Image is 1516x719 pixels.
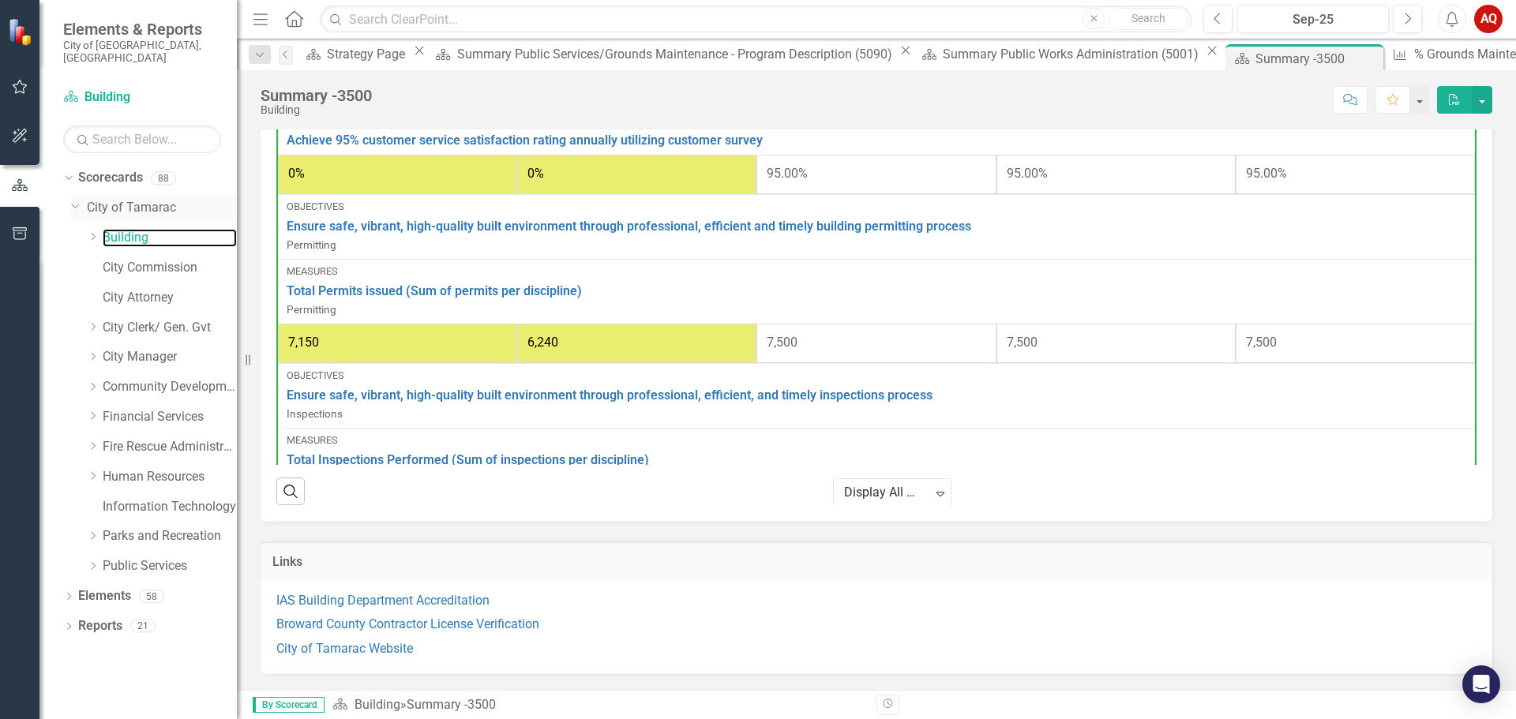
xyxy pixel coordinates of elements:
[407,697,496,712] div: Summary -3500
[276,641,413,656] a: City of Tamarac Website
[78,587,131,605] a: Elements
[288,166,305,181] span: 0%
[78,169,143,187] a: Scorecards
[1109,8,1188,30] button: Search
[1474,5,1503,33] button: AQ
[272,555,1480,569] h3: Links
[287,387,1466,405] a: Ensure safe, vibrant, high-quality built environment through professional, efficient, and timely ...
[320,6,1191,33] input: Search ClearPoint...
[78,617,122,635] a: Reports
[103,557,237,575] a: Public Services
[1007,166,1048,181] span: 95.00%
[103,498,237,516] a: Information Technology
[287,264,1466,279] div: Measures
[287,369,1466,383] div: Objectives
[1246,335,1277,350] span: 7,500
[301,44,410,64] a: Strategy Page
[1131,12,1165,24] span: Search
[63,125,221,153] input: Search Below...
[151,171,176,185] div: 88
[332,696,865,714] div: »
[103,527,237,545] a: Parks and Recreation
[130,620,156,633] div: 21
[103,438,237,456] a: Fire Rescue Administration
[261,104,372,116] div: Building
[287,303,336,316] span: Permitting
[287,132,1466,150] a: Achieve 95% customer service satisfaction rating annually utilizing customer survey
[916,44,1203,64] a: Summary Public Works Administration (5001)
[87,199,237,217] a: City of Tamarac
[261,87,372,104] div: Summary -3500
[287,218,1466,236] a: Ensure safe, vibrant, high-quality built environment through professional, efficient and timely b...
[1237,5,1389,33] button: Sep-25
[355,697,400,712] a: Building
[103,468,237,486] a: Human Resources
[63,39,221,65] small: City of [GEOGRAPHIC_DATA], [GEOGRAPHIC_DATA]
[287,200,1466,214] div: Objectives
[103,229,237,247] a: Building
[943,44,1203,64] div: Summary Public Works Administration (5001)
[103,348,237,366] a: City Manager
[8,18,36,46] img: ClearPoint Strategy
[63,88,221,107] a: Building
[287,238,336,251] span: Permitting
[527,166,544,181] span: 0%
[767,166,808,181] span: 95.00%
[253,697,325,713] span: By Scorecard
[63,20,221,39] span: Elements & Reports
[287,451,1466,470] a: Total Inspections Performed (Sum of inspections per discipline)
[1243,10,1383,29] div: Sep-25
[103,259,237,277] a: City Commission
[103,408,237,426] a: Financial Services
[103,289,237,307] a: City Attorney
[527,335,558,350] span: 6,240
[287,433,1466,448] div: Measures
[767,335,797,350] span: 7,500
[288,335,319,350] span: 7,150
[103,319,237,337] a: City Clerk/ Gen. Gvt
[103,378,237,396] a: Community Development
[457,44,895,64] div: Summary Public Services/Grounds Maintenance - Program Description (5090)
[1255,49,1379,69] div: Summary -3500
[327,44,410,64] div: Strategy Page
[1007,335,1038,350] span: 7,500
[276,616,539,631] a: Broward County Contractor License Verification
[1462,665,1500,703] div: Open Intercom Messenger
[1246,166,1287,181] span: 95.00%
[276,593,490,608] a: IAS Building Department Accreditation
[430,44,895,64] a: Summary Public Services/Grounds Maintenance - Program Description (5090)
[139,590,164,603] div: 58
[287,407,343,420] span: Inspections
[287,283,1466,301] a: Total Permits issued (Sum of permits per discipline)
